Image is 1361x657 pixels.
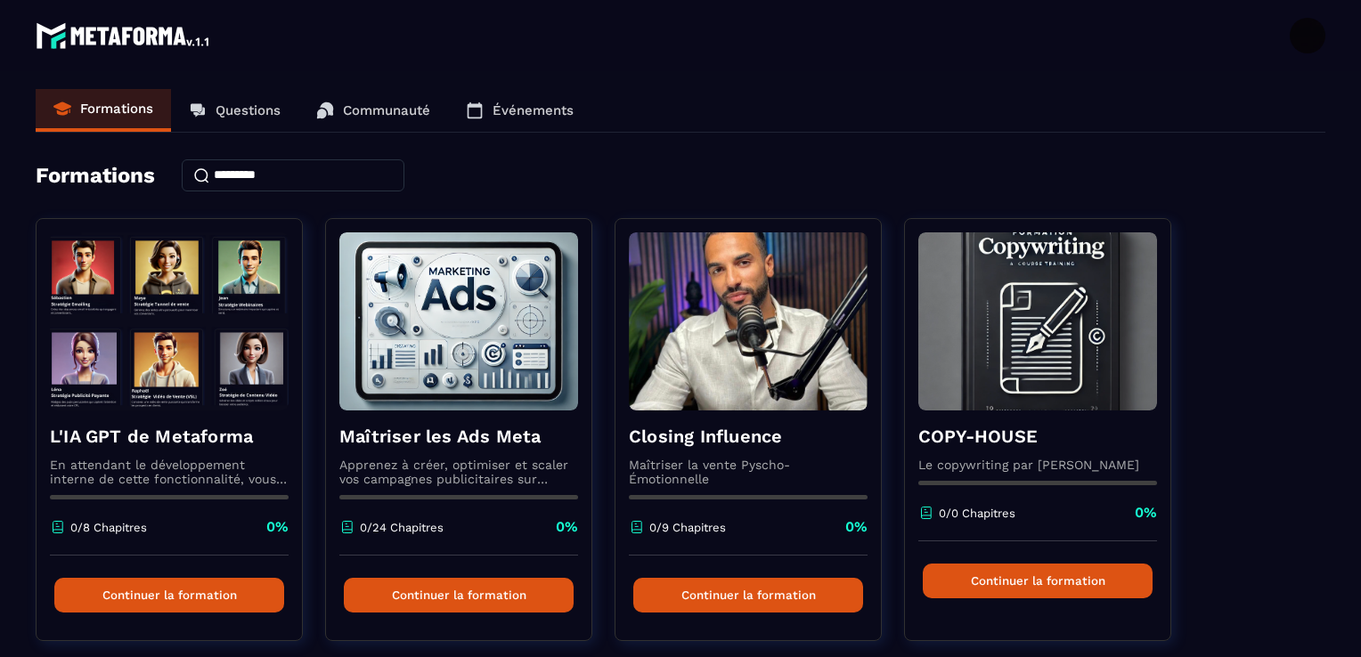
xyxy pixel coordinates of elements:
button: Continuer la formation [54,578,284,612]
h4: L'IA GPT de Metaforma [50,424,289,449]
p: 0% [266,517,289,537]
p: 0% [556,517,578,537]
p: 0% [1135,503,1157,523]
p: 0/24 Chapitres [360,521,444,534]
p: Apprenez à créer, optimiser et scaler vos campagnes publicitaires sur Facebook et Instagram. [339,458,578,486]
p: 0/9 Chapitres [649,521,726,534]
button: Continuer la formation [344,578,574,612]
p: 0/8 Chapitres [70,521,147,534]
a: Formations [36,89,171,132]
p: Formations [80,101,153,117]
img: formation-background [918,232,1157,410]
button: Continuer la formation [633,578,863,612]
p: En attendant le développement interne de cette fonctionnalité, vous pouvez déjà l’utiliser avec C... [50,458,289,486]
a: Événements [448,89,591,132]
img: logo [36,18,212,53]
p: 0% [845,517,868,537]
p: Communauté [343,102,430,118]
h4: Maîtriser les Ads Meta [339,424,578,449]
img: formation-background [50,232,289,410]
a: Questions [171,89,298,132]
img: formation-background [629,232,868,410]
h4: Formations [36,163,155,188]
h4: COPY-HOUSE [918,424,1157,449]
p: Événements [493,102,574,118]
button: Continuer la formation [923,564,1153,598]
h4: Closing Influence [629,424,868,449]
img: formation-background [339,232,578,410]
p: Maîtriser la vente Pyscho-Émotionnelle [629,458,868,486]
a: Communauté [298,89,448,132]
p: 0/0 Chapitres [939,507,1015,520]
p: Le copywriting par [PERSON_NAME] [918,458,1157,472]
p: Questions [216,102,281,118]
